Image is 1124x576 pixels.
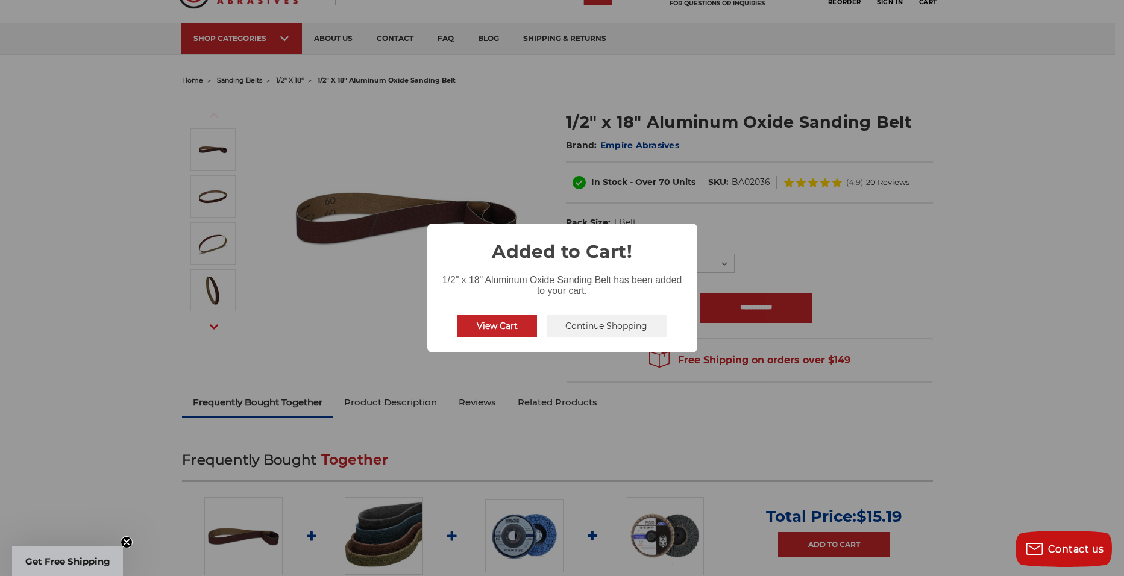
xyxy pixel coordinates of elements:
button: Contact us [1016,531,1112,567]
button: View Cart [457,315,537,337]
div: 1/2" x 18" Aluminum Oxide Sanding Belt has been added to your cart. [427,265,697,299]
h2: Added to Cart! [427,224,697,265]
button: Close teaser [121,536,133,548]
button: Continue Shopping [547,315,667,337]
span: Get Free Shipping [25,556,110,567]
span: Contact us [1048,543,1104,555]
